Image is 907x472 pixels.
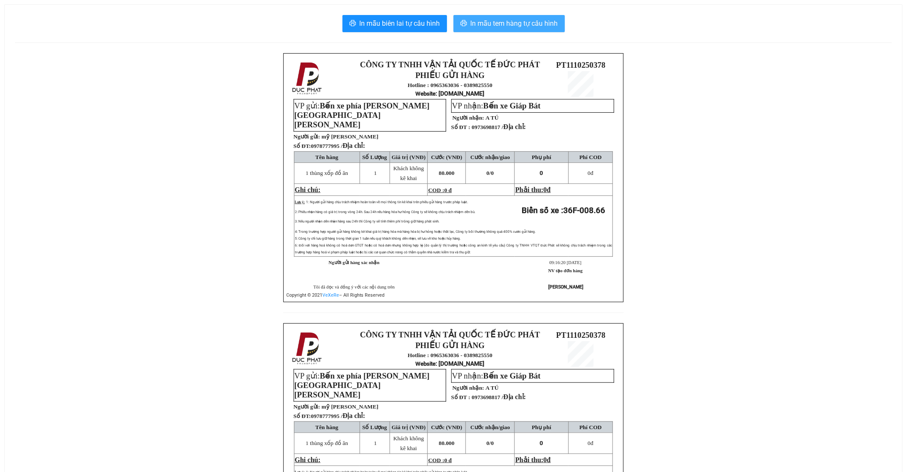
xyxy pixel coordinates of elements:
span: 2: Phiếu nhận hàng có giá trị trong vòng 24h. Sau 24h nếu hàng hóa hư hỏng Công ty sẽ không chịu ... [295,210,475,214]
span: 0 đ [444,457,452,463]
span: Địa chỉ: [503,393,526,400]
img: logo [290,60,326,96]
span: 0973698817 / [472,124,526,130]
span: Cước (VNĐ) [431,424,463,430]
span: 1: Người gửi hàng chịu trách nhiệm hoàn toàn về mọi thông tin kê khai trên phiếu gửi hàng trước p... [306,200,468,204]
span: đ [588,170,593,176]
span: 4: Trong trường hợp người gửi hàng không kê khai giá trị hàng hóa mà hàng hóa bị hư hỏng hoặc thấ... [295,230,536,234]
span: PT1110250378 [556,60,606,69]
span: 0 [540,170,544,176]
span: printer [460,20,467,28]
span: Bến xe Giáp Bát [484,101,541,110]
span: 0 [588,170,591,176]
span: printer [349,20,356,28]
strong: CÔNG TY TNHH VẬN TẢI QUỐC TẾ ĐỨC PHÁT [360,60,540,69]
span: Cước nhận/giao [470,154,510,160]
strong: Người gửi hàng xác nhận [329,260,380,265]
span: Địa chỉ: [342,412,365,419]
span: PT1110250378 [556,331,606,340]
span: 80.000 [439,440,455,446]
button: printerIn mẫu tem hàng tự cấu hình [453,15,565,32]
span: Ghi chú: [295,186,321,193]
span: 0/ [487,440,494,446]
strong: CÔNG TY TNHH VẬN TẢI QUỐC TẾ ĐỨC PHÁT [360,330,540,339]
span: 0978777995 / [311,413,365,419]
strong: Số ĐT: [294,143,365,149]
span: Số Lượng [362,154,387,160]
span: Khách không kê khai [393,165,424,181]
span: VP nhận: [452,371,541,380]
a: VeXeRe [322,292,339,298]
span: Phải thu: [515,456,550,463]
span: Phụ phí [532,154,551,160]
span: 0 [544,186,547,193]
span: Tên hàng [315,154,339,160]
strong: Người nhận: [453,385,484,391]
strong: Người gửi: [294,403,320,410]
span: Website [416,361,436,367]
span: Ghi chú: [295,456,321,463]
span: Phải thu: [515,186,550,193]
span: Bến xe Giáp Bát [484,371,541,380]
span: Giá trị (VNĐ) [392,424,426,430]
span: 3: Nếu người nhận đến nhận hàng sau 24h thì Công ty sẽ tính thêm phí trông giữ hàng phát sinh. [295,219,439,223]
span: In mẫu tem hàng tự cấu hình [471,18,558,29]
span: Bến xe phía [PERSON_NAME][GEOGRAPHIC_DATA][PERSON_NAME] [294,101,430,129]
span: VP gửi: [294,101,430,129]
span: In mẫu biên lai tự cấu hình [360,18,440,29]
span: 0 [491,440,494,446]
span: 36F-008.66 [564,206,606,215]
span: Cước (VNĐ) [431,154,463,160]
span: Website [416,90,436,97]
span: Số Lượng [362,424,387,430]
img: logo [290,331,326,367]
span: VP nhận: [452,101,541,110]
span: 5: Công ty chỉ lưu giữ hàng trong thời gian 1 tuần nếu quý khách không đến nhận, sẽ lưu về kho ho... [295,237,461,241]
span: Phí COD [580,154,602,160]
strong: : [DOMAIN_NAME] [416,90,485,97]
strong: Biển số xe : [522,206,606,215]
span: 0 đ [444,187,452,193]
span: 80.000 [439,170,455,176]
span: Lưu ý: [295,200,305,204]
strong: Người gửi: [294,133,320,140]
span: VP gửi: [294,371,430,399]
span: Địa chỉ: [503,123,526,130]
span: 0973698817 / [472,394,526,400]
span: 1 thùng xốp đồ ăn [306,170,348,176]
strong: NV tạo đơn hàng [548,268,583,273]
span: Phụ phí [532,424,551,430]
span: COD : [428,457,452,463]
span: đ [547,456,551,463]
span: 0 [491,170,494,176]
span: đ [588,440,593,446]
strong: Số ĐT : [451,394,471,400]
span: A TÚ [486,385,499,391]
span: 09:16:20 [DATE] [550,260,582,265]
span: Giá trị (VNĐ) [392,154,426,160]
button: printerIn mẫu biên lai tự cấu hình [342,15,447,32]
span: Tôi đã đọc và đồng ý với các nội dung trên [313,285,395,289]
span: 0978777995 / [311,143,365,149]
span: 0 [588,440,591,446]
span: COD : [428,187,452,193]
span: Tên hàng [315,424,339,430]
span: A TÚ [486,114,499,121]
span: 0/ [487,170,494,176]
span: mỹ [PERSON_NAME] [321,403,378,410]
span: 0 [544,456,547,463]
span: 1 [374,440,377,446]
strong: PHIẾU GỬI HÀNG [415,71,485,80]
span: Phí COD [580,424,602,430]
span: mỹ [PERSON_NAME] [321,133,378,140]
span: 0 [540,440,544,446]
span: đ [547,186,551,193]
span: 1 thùng xốp đồ ăn [306,440,348,446]
strong: Hotline : 0965363036 - 0389825550 [408,82,493,88]
span: Địa chỉ: [342,142,365,149]
strong: Số ĐT : [451,124,471,130]
strong: Số ĐT: [294,413,365,419]
strong: PHIẾU GỬI HÀNG [415,341,485,350]
span: Bến xe phía [PERSON_NAME][GEOGRAPHIC_DATA][PERSON_NAME] [294,371,430,399]
span: Cước nhận/giao [470,424,510,430]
